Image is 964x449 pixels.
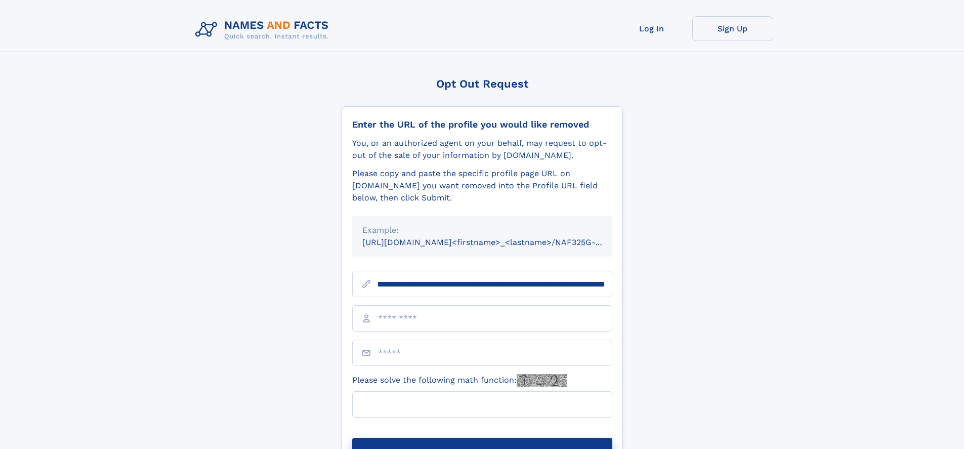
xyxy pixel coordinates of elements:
[362,224,602,236] div: Example:
[611,16,692,41] a: Log In
[342,77,623,90] div: Opt Out Request
[352,374,567,387] label: Please solve the following math function:
[692,16,773,41] a: Sign Up
[352,119,612,130] div: Enter the URL of the profile you would like removed
[191,16,337,44] img: Logo Names and Facts
[362,237,632,247] small: [URL][DOMAIN_NAME]<firstname>_<lastname>/NAF325G-xxxxxxxx
[352,137,612,161] div: You, or an authorized agent on your behalf, may request to opt-out of the sale of your informatio...
[352,168,612,204] div: Please copy and paste the specific profile page URL on [DOMAIN_NAME] you want removed into the Pr...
